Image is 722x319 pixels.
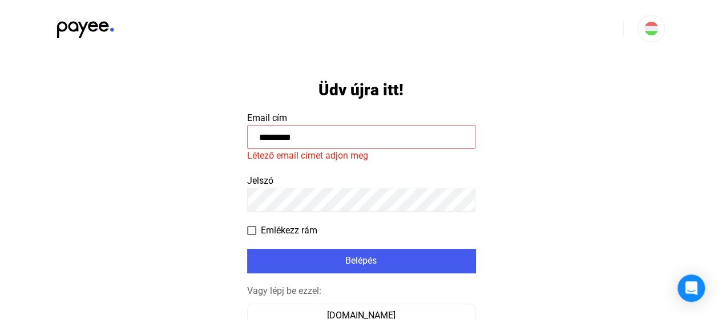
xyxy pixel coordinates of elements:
[251,254,472,268] div: Belépés
[318,80,404,100] h1: Üdv újra itt!
[261,224,317,237] span: Emlékezz rám
[638,15,665,42] button: HU
[57,15,114,38] img: black-payee-blue-dot.svg
[247,284,475,298] div: Vagy lépj be ezzel:
[677,274,705,302] div: Open Intercom Messenger
[644,22,658,35] img: HU
[247,112,287,123] span: Email cím
[247,249,475,273] button: Belépés
[247,175,273,186] span: Jelszó
[247,149,475,163] mat-error: Létező email címet adjon meg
